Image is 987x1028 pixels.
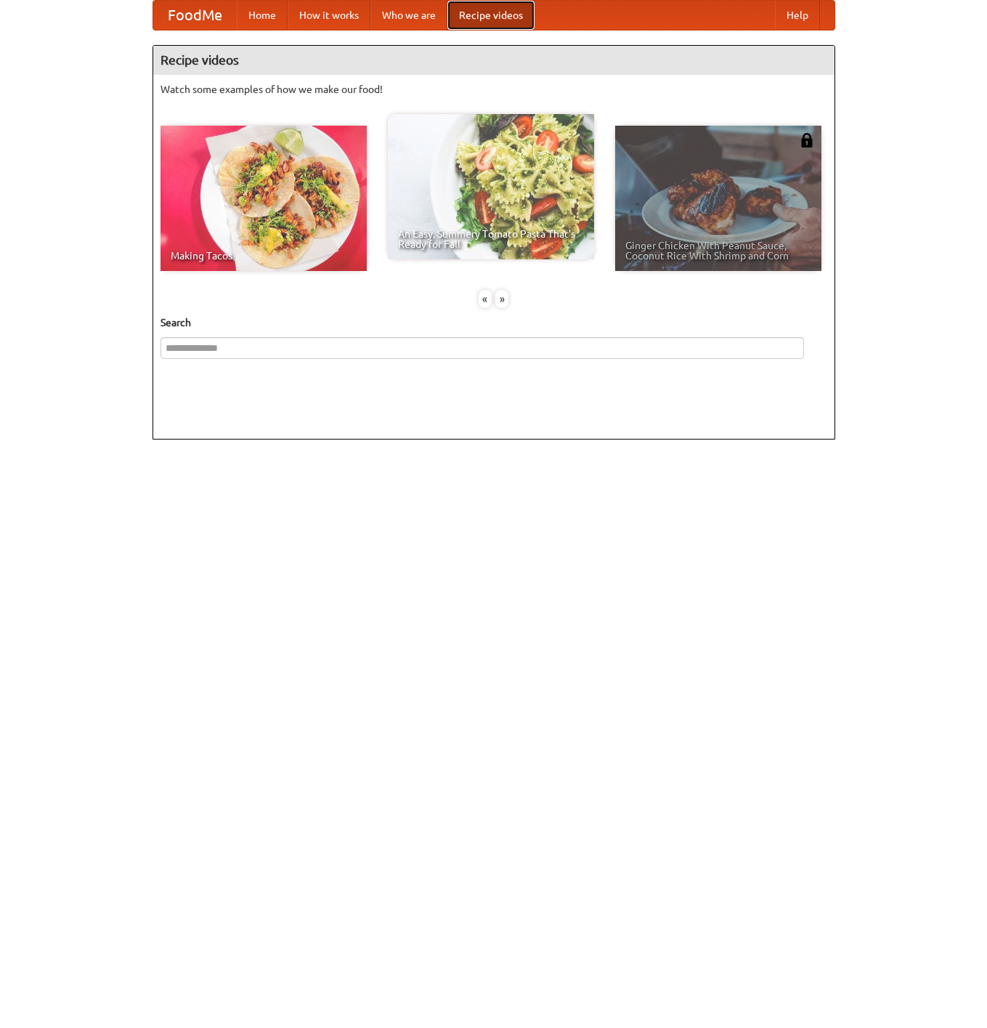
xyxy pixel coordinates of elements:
a: Who we are [370,1,447,30]
p: Watch some examples of how we make our food! [161,82,827,97]
span: An Easy, Summery Tomato Pasta That's Ready for Fall [398,229,584,249]
img: 483408.png [800,133,814,147]
a: Making Tacos [161,126,367,271]
a: Help [775,1,820,30]
div: » [495,290,508,308]
h5: Search [161,315,827,330]
div: « [479,290,492,308]
a: An Easy, Summery Tomato Pasta That's Ready for Fall [388,114,594,259]
a: Home [237,1,288,30]
a: FoodMe [153,1,237,30]
a: Recipe videos [447,1,535,30]
h4: Recipe videos [153,46,834,75]
a: How it works [288,1,370,30]
span: Making Tacos [171,251,357,261]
